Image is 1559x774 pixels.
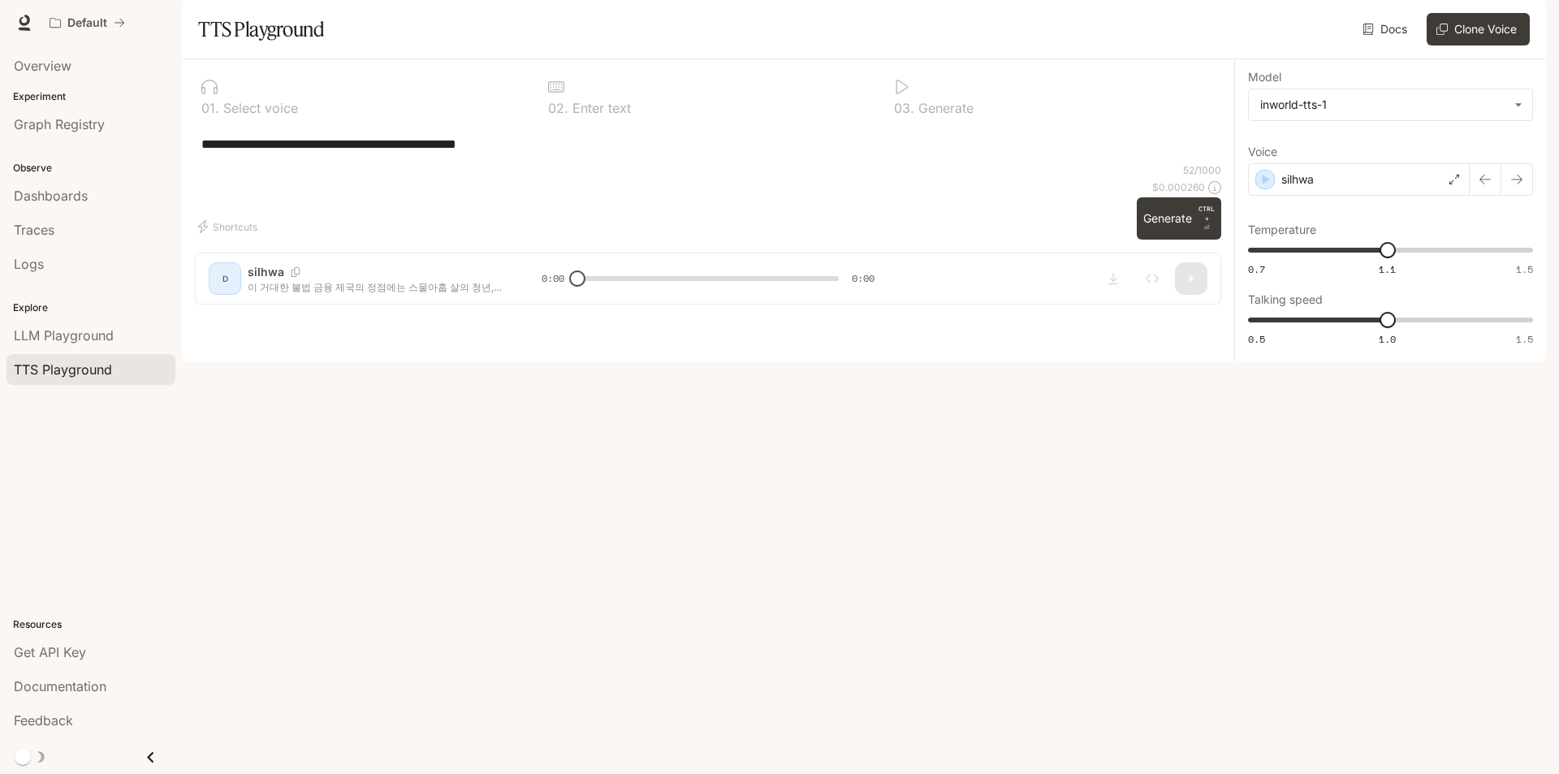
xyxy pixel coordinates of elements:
span: 0.7 [1248,262,1265,276]
p: 52 / 1000 [1183,163,1221,177]
button: Shortcuts [195,214,264,240]
div: inworld-tts-1 [1249,89,1532,120]
p: $ 0.000260 [1152,180,1205,194]
p: Temperature [1248,224,1316,236]
div: inworld-tts-1 [1260,97,1506,113]
button: GenerateCTRL +⏎ [1137,197,1221,240]
span: 1.5 [1516,262,1533,276]
p: 0 3 . [894,102,914,115]
p: ⏎ [1198,204,1215,233]
h1: TTS Playground [198,13,324,45]
p: Enter text [568,102,631,115]
a: Docs [1359,13,1414,45]
button: All workspaces [42,6,132,39]
p: 0 1 . [201,102,219,115]
p: Talking speed [1248,294,1323,305]
span: 0.5 [1248,332,1265,346]
p: CTRL + [1198,204,1215,223]
button: Clone Voice [1427,13,1530,45]
p: Model [1248,71,1281,83]
p: silhwa [1281,171,1314,188]
p: 0 2 . [548,102,568,115]
span: 1.0 [1379,332,1396,346]
span: 1.1 [1379,262,1396,276]
span: 1.5 [1516,332,1533,346]
p: Select voice [219,102,298,115]
p: Voice [1248,146,1277,158]
p: Default [67,16,107,30]
p: Generate [914,102,974,115]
